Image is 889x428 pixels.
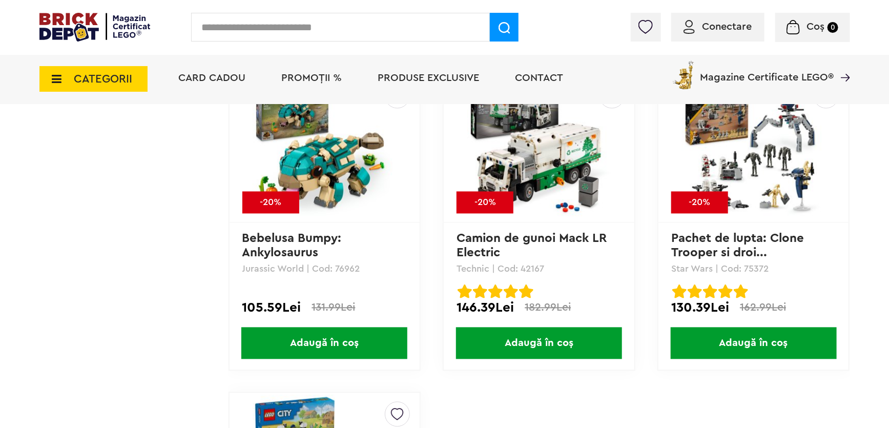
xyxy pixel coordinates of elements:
[807,22,824,32] span: Coș
[702,22,752,32] span: Conectare
[734,284,748,299] img: Evaluare cu stele
[242,264,407,274] p: Jurassic World | Cod: 76962
[672,284,687,299] img: Evaluare cu stele
[700,59,834,83] span: Magazine Certificate LEGO®
[718,284,733,299] img: Evaluare cu stele
[671,264,836,274] p: Star Wars | Cod: 75372
[740,302,786,313] span: 162.99Lei
[515,73,564,83] a: Contact
[671,233,807,259] a: Pachet de lupta: Clone Trooper si droi...
[525,302,571,313] span: 182.99Lei
[658,328,849,359] a: Adaugă în coș
[682,77,825,220] img: Pachet de lupta: Clone Trooper si droid de lupta
[688,284,702,299] img: Evaluare cu stele
[828,22,838,33] small: 0
[253,77,396,220] img: Bebelusa Bumpy: Ankylosaurus
[179,73,246,83] a: Card Cadou
[703,284,717,299] img: Evaluare cu stele
[242,192,299,214] div: -20%
[74,73,133,85] span: CATEGORII
[312,302,356,313] span: 131.99Lei
[456,328,622,359] span: Adaugă în coș
[488,284,503,299] img: Evaluare cu stele
[242,302,301,314] span: 105.59Lei
[378,73,480,83] a: Produse exclusive
[457,302,514,314] span: 146.39Lei
[457,192,513,214] div: -20%
[242,233,345,259] a: Bebelusa Bumpy: Ankylosaurus
[458,284,472,299] img: Evaluare cu stele
[671,302,729,314] span: 130.39Lei
[457,233,610,259] a: Camion de gunoi Mack LR Electric
[473,284,487,299] img: Evaluare cu stele
[519,284,533,299] img: Evaluare cu stele
[834,59,850,69] a: Magazine Certificate LEGO®
[684,22,752,32] a: Conectare
[444,328,634,359] a: Adaugă în coș
[282,73,342,83] a: PROMOȚII %
[504,284,518,299] img: Evaluare cu stele
[671,192,728,214] div: -20%
[241,328,407,359] span: Adaugă în coș
[457,264,621,274] p: Technic | Cod: 42167
[230,328,420,359] a: Adaugă în coș
[467,77,611,220] img: Camion de gunoi Mack LR Electric
[671,328,837,359] span: Adaugă în coș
